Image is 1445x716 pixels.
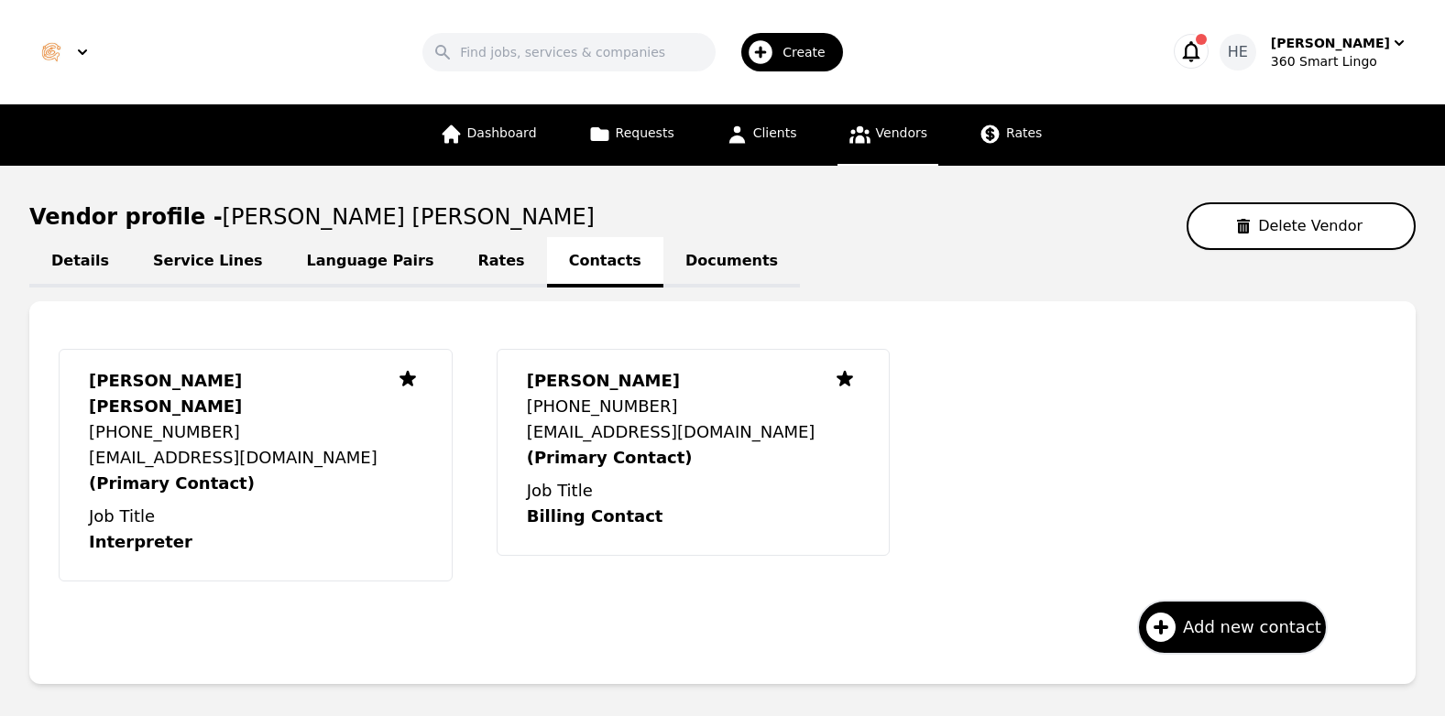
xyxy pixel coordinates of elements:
[89,368,393,419] h1: [PERSON_NAME] [PERSON_NAME]
[837,104,938,166] a: Vendors
[1183,614,1321,640] span: Add new contact
[527,478,816,504] p: Job Title
[715,104,808,166] a: Clients
[223,204,595,230] span: [PERSON_NAME] [PERSON_NAME]
[876,125,927,140] span: Vendors
[663,237,800,287] a: Documents
[527,368,816,394] h1: [PERSON_NAME]
[89,529,393,555] h1: Interpreter
[527,445,816,471] h1: (Primary Contact)
[616,125,674,140] span: Requests
[577,104,685,166] a: Requests
[456,237,547,287] a: Rates
[37,38,66,67] img: Logo
[1271,52,1408,71] div: 360 Smart Lingo
[285,237,456,287] a: Language Pairs
[783,43,838,61] span: Create
[89,471,393,496] h1: (Primary Contact)
[1006,125,1042,140] span: Rates
[716,26,854,79] button: Create
[1228,41,1248,63] span: HE
[1137,600,1328,655] button: Add new contact
[422,33,716,71] input: Find jobs, services & companies
[89,504,393,529] p: Job Title
[1187,202,1416,250] button: Delete Vendor
[429,104,548,166] a: Dashboard
[968,104,1053,166] a: Rates
[29,237,131,287] a: Details
[29,204,595,230] h1: Vendor profile -
[467,125,537,140] span: Dashboard
[527,419,816,445] p: [EMAIL_ADDRESS][DOMAIN_NAME]
[89,445,393,471] p: [EMAIL_ADDRESS][DOMAIN_NAME]
[89,419,393,445] p: [PHONE_NUMBER]
[527,394,816,419] p: [PHONE_NUMBER]
[1220,34,1408,71] button: HE[PERSON_NAME]360 Smart Lingo
[753,125,797,140] span: Clients
[527,504,816,529] h1: Billing Contact
[1271,34,1390,52] div: [PERSON_NAME]
[131,237,285,287] a: Service Lines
